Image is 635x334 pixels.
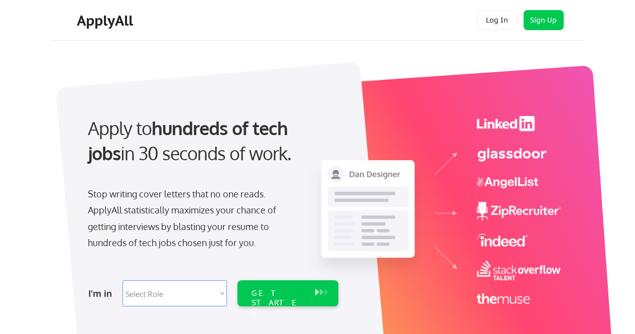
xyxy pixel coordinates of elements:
[251,288,305,317] div: GET STARTED
[77,12,136,29] div: ApplyAll
[88,117,292,164] strong: hundreds of tech jobs
[88,116,334,166] div: Apply to in 30 seconds of work.
[524,10,564,30] button: Sign Up
[88,285,116,301] div: I'm in
[88,186,294,251] div: Stop writing cover letters that no one reads. ApplyAll statistically maximizes your chance of get...
[477,10,517,30] button: Log In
